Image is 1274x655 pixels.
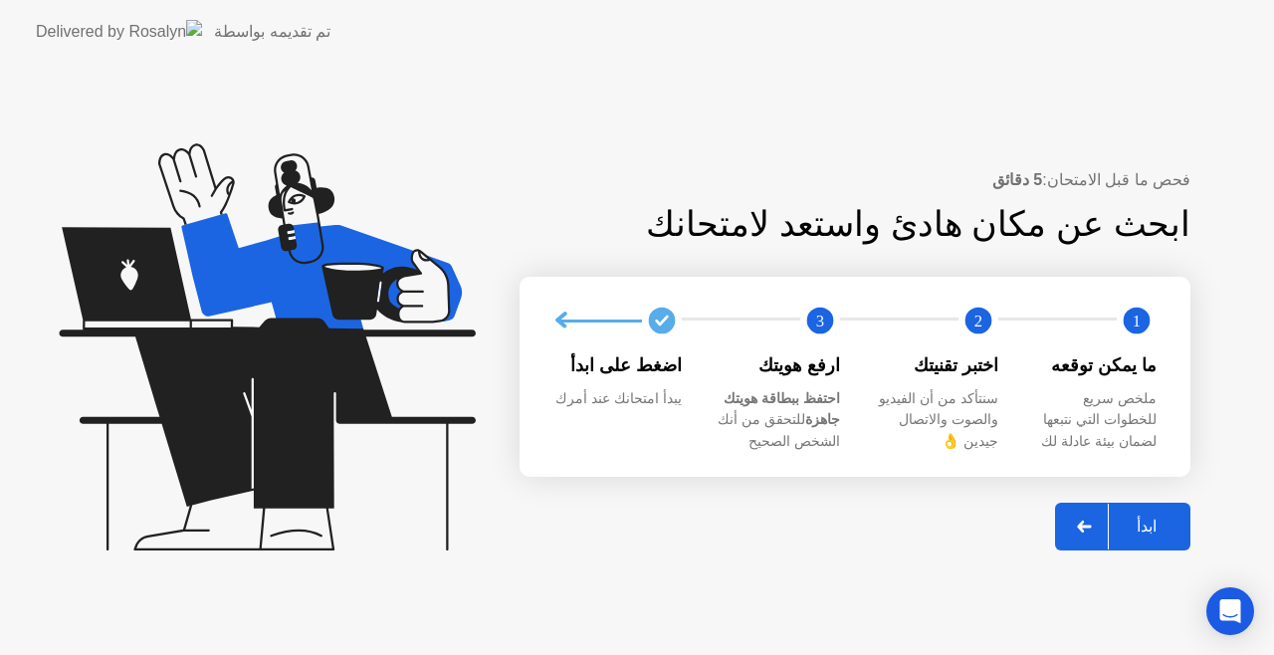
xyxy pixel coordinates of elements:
[1206,587,1254,635] div: Open Intercom Messenger
[1030,352,1157,378] div: ما يمكن توقعه
[36,20,202,43] img: Delivered by Rosalyn
[520,168,1190,192] div: فحص ما قبل الامتحان:
[872,388,998,453] div: سنتأكد من أن الفيديو والصوت والاتصال جيدين 👌
[1133,312,1141,330] text: 1
[1030,388,1157,453] div: ملخص سريع للخطوات التي نتبعها لضمان بيئة عادلة لك
[974,312,982,330] text: 2
[714,388,840,453] div: للتحقق من أنك الشخص الصحيح
[1109,517,1184,536] div: ابدأ
[555,388,682,410] div: يبدأ امتحانك عند أمرك
[555,352,682,378] div: اضغط على ابدأ
[714,352,840,378] div: ارفع هويتك
[816,312,824,330] text: 3
[214,20,330,44] div: تم تقديمه بواسطة
[1055,503,1190,550] button: ابدأ
[872,352,998,378] div: اختبر تقنيتك
[992,171,1042,188] b: 5 دقائق
[520,198,1190,251] div: ابحث عن مكان هادئ واستعد لامتحانك
[724,390,840,428] b: احتفظ ببطاقة هويتك جاهزة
